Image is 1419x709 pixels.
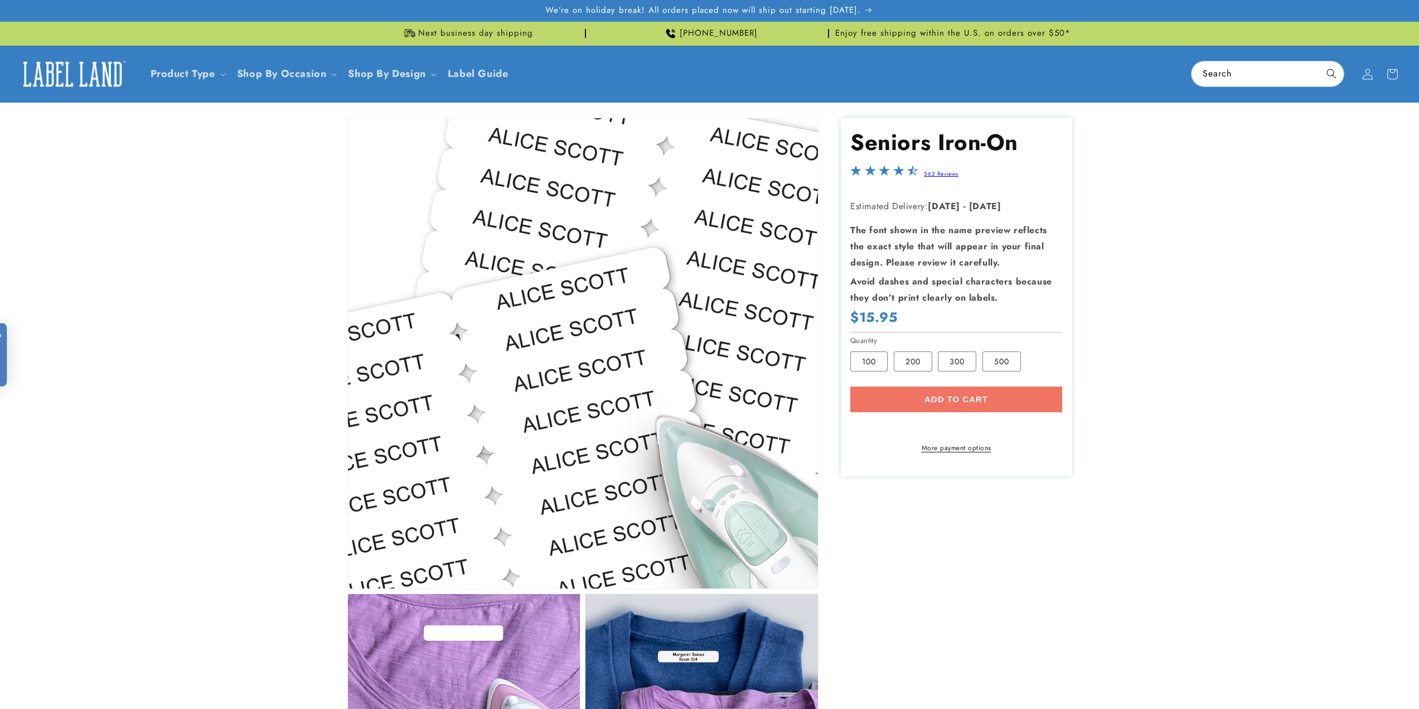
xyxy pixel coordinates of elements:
a: 562 Reviews [924,170,958,178]
strong: - [963,200,966,213]
div: Announcement [590,22,829,45]
legend: Quantity [850,335,878,346]
h1: Seniors Iron-On [850,128,1062,157]
span: [PHONE_NUMBER] [680,28,758,39]
label: 300 [938,351,976,372]
a: More payment options [850,443,1062,453]
span: Shop By Occasion [237,67,327,80]
span: Label Guide [448,67,508,80]
span: Enjoy free shipping within the U.S. on orders over $50* [835,28,1071,39]
strong: Avoid dashes and special characters because they don’t print clearly on labels. [850,275,1052,304]
button: Search [1319,61,1344,86]
strong: The font shown in the name preview reflects the exact style that will appear in your final design... [850,224,1047,269]
strong: [DATE] [928,200,960,213]
img: Label Land [17,57,128,91]
span: We’re on holiday break! All orders placed now will ship out starting [DATE]. [545,5,861,16]
iframe: Gorgias Floating Chat [1185,657,1408,698]
label: 100 [850,351,888,372]
summary: Product Type [144,61,230,87]
label: 500 [982,351,1021,372]
span: $15.95 [850,308,898,326]
div: Announcement [834,22,1072,45]
p: Estimated Delivery: [850,199,1062,215]
label: 200 [894,351,932,372]
span: Next business day shipping [418,28,533,39]
a: Label Guide [441,61,515,87]
div: Announcement [347,22,586,45]
a: Shop By Design [348,66,425,81]
a: Product Type [151,66,215,81]
summary: Shop By Occasion [230,61,342,87]
a: Label Land [13,52,133,95]
strong: [DATE] [969,200,1001,213]
summary: Shop By Design [341,61,440,87]
span: 4.4-star overall rating [850,168,918,181]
